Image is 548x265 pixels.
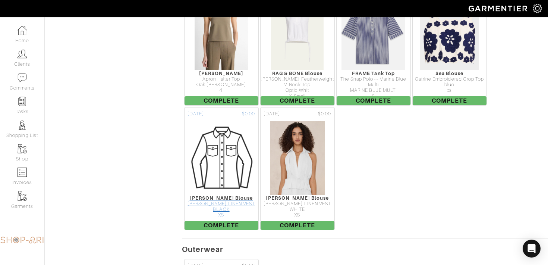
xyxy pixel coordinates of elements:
[261,195,334,201] div: [PERSON_NAME] Blouse
[413,96,486,105] span: Complete
[185,96,258,105] span: Complete
[18,73,27,82] img: comment-icon-a0a6a9ef722e966f86d9cbdc48e553b5cf19dbc54f86b18d962a5391bc8f6eb6.png
[413,88,486,93] div: xs
[261,96,334,105] span: Complete
[185,82,258,88] div: Oak [PERSON_NAME]
[413,77,486,82] div: Catrine Embroidered Crop Top
[413,71,486,76] div: Sea Blouse
[188,110,204,118] span: [DATE]
[185,221,258,230] span: Complete
[184,121,259,195] img: Womens_Blouse-88a4093565a6ad5b17335fb290efeeda34eefbe34b68d7ef8676f84c21d0c70d.png
[18,121,27,130] img: stylists-icon-eb353228a002819b7ec25b43dbf5f0378dd9e0616d9560372ff212230b889e62.png
[185,88,258,93] div: 4
[185,207,258,212] div: BLACK
[242,110,255,118] span: $0.00
[185,201,258,207] div: [PERSON_NAME] LINEN VEST
[18,168,27,177] img: orders-icon-0abe47150d42831381b5fb84f609e132dff9fe21cb692f30cb5eec754e2cba89.png
[261,221,334,230] span: Complete
[18,144,27,153] img: garments-icon-b7da505a4dc4fd61783c78ac3ca0ef83fa9d6f193b1c9dc38574b1d14d53ca28.png
[270,121,325,195] img: douop5JXL2n6nLrZMkvtDCjH
[318,110,331,118] span: $0.00
[18,97,27,106] img: reminder-icon-8004d30b9f0a5d33ae49ab947aed9ed385cf756f9e5892f1edd6e32f2345188e.png
[261,201,334,207] div: [PERSON_NAME] LINEN VEST
[185,195,258,201] div: [PERSON_NAME] Blouse
[261,207,334,212] div: WHITE
[261,94,334,99] div: X-Small
[261,77,334,88] div: [PERSON_NAME] Featherweight V-Neck Top
[523,240,541,258] div: Open Intercom Messenger
[185,212,258,218] div: XS
[183,106,259,231] a: [DATE] $0.00 [PERSON_NAME] Blouse [PERSON_NAME] LINEN VEST BLACK XS Complete
[413,82,486,88] div: blue
[264,110,280,118] span: [DATE]
[337,77,410,88] div: The Snap Polo -- Marine Blue Multi
[261,71,334,76] div: RAG & BONE Blouse
[337,96,410,105] span: Complete
[18,191,27,201] img: garments-icon-b7da505a4dc4fd61783c78ac3ca0ef83fa9d6f193b1c9dc38574b1d14d53ca28.png
[337,88,410,93] div: MARINE BLUE MULTI
[337,71,410,76] div: FRAME Tank Top
[261,88,334,93] div: Optic Whit
[259,106,336,231] a: [DATE] $0.00 [PERSON_NAME] Blouse [PERSON_NAME] LINEN VEST WHITE XS Complete
[533,4,542,13] img: gear-icon-white-bd11855cb880d31180b6d7d6211b90ccbf57a29d726f0c71d8c61bd08dd39cc2.png
[337,94,410,99] div: S
[261,212,334,218] div: XS
[465,2,533,15] img: garmentier-logo-header-white-b43fb05a5012e4ada735d5af1a66efaba907eab6374d6393d1fbf88cb4ef424d.png
[185,77,258,82] div: Apron Halter Top
[185,71,258,76] div: [PERSON_NAME]
[18,49,27,59] img: clients-icon-6bae9207a08558b7cb47a8932f037763ab4055f8c8b6bfacd5dc20c3e0201464.png
[18,26,27,35] img: dashboard-icon-dbcd8f5a0b271acd01030246c82b418ddd0df26cd7fceb0bd07c9910d44c42f6.png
